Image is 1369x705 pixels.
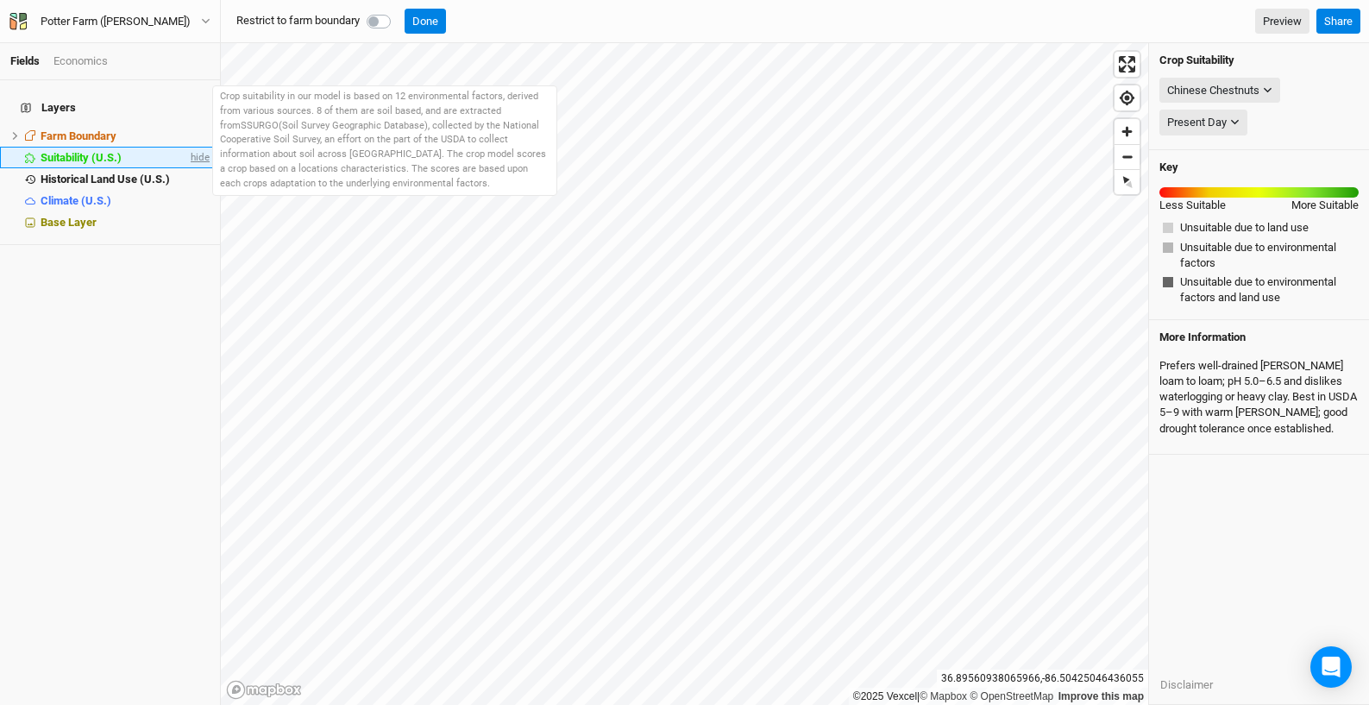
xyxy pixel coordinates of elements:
[1159,161,1178,174] h4: Key
[41,173,170,186] span: Historical Land Use (U.S.)
[1159,110,1247,135] button: Present Day
[1167,82,1259,99] div: Chinese Chestnuts
[1058,690,1144,702] a: Improve this map
[9,12,211,31] button: Potter Farm ([PERSON_NAME])
[970,690,1053,702] a: OpenStreetMap
[220,120,546,189] span: (Soil Survey Geographic Database), collected by the National Cooperative Soil Survey, an effort o...
[221,43,1148,705] canvas: Map
[41,13,191,30] div: Potter Farm (Tanya)
[220,91,538,131] span: Crop suitability in our model is based on 12 environmental factors, derived from various sources....
[1115,169,1140,194] button: Reset bearing to north
[41,151,122,164] span: Suitability (U.S.)
[853,690,917,702] a: ©2025 Vexcel
[41,173,210,186] div: Historical Land Use (U.S.)
[1310,646,1352,688] div: Open Intercom Messenger
[1291,198,1359,213] div: More Suitable
[41,151,187,165] div: Suitability (U.S.)
[41,194,210,208] div: Climate (U.S.)
[1159,330,1359,344] h4: More Information
[53,54,108,69] div: Economics
[920,690,967,702] a: Mapbox
[10,91,210,125] h4: Layers
[1180,240,1355,271] span: Unsuitable due to environmental factors
[1159,198,1226,213] div: Less Suitable
[41,216,210,230] div: Base Layer
[1159,54,1359,67] h4: Crop Suitability
[853,688,1144,705] div: |
[187,147,210,168] span: hide
[1159,351,1359,444] div: Prefers well‑drained [PERSON_NAME] loam to loam; pH 5.0–6.5 and dislikes waterlogging or heavy cl...
[41,216,97,229] span: Base Layer
[1180,220,1309,236] span: Unsuitable due to land use
[226,680,302,700] a: Mapbox logo
[41,129,116,142] span: Farm Boundary
[1159,676,1214,695] button: Disclaimer
[236,13,360,28] label: Restrict to farm boundary
[1180,274,1355,305] span: Unsuitable due to environmental factors and land use
[41,129,210,143] div: Farm Boundary
[241,120,279,131] a: SSURGO
[1109,165,1144,199] span: Reset bearing to north
[1115,145,1140,169] span: Zoom out
[937,670,1148,688] div: 36.89560938065966 , -86.50425046436055
[1255,9,1309,35] a: Preview
[1115,119,1140,144] button: Zoom in
[41,13,191,30] div: Potter Farm ([PERSON_NAME])
[41,194,111,207] span: Climate (U.S.)
[10,54,40,67] a: Fields
[1115,85,1140,110] button: Find my location
[1167,114,1227,131] div: Present Day
[1316,9,1360,35] button: Share
[405,9,446,35] button: Done
[1115,144,1140,169] button: Zoom out
[1115,52,1140,77] button: Enter fullscreen
[1159,78,1280,104] button: Chinese Chestnuts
